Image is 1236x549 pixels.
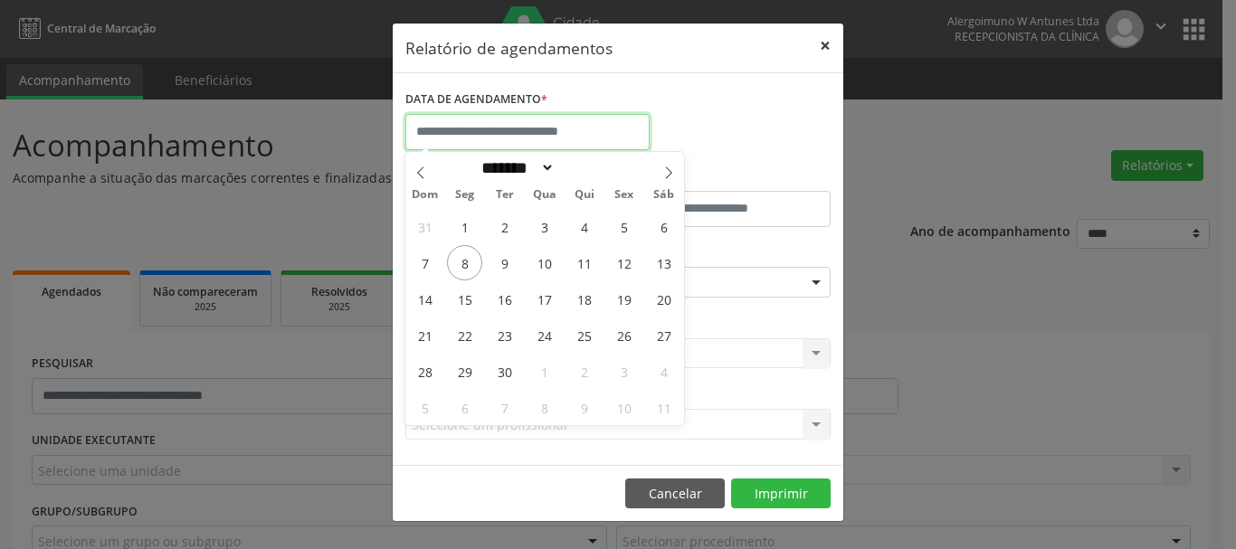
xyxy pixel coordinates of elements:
span: Setembro 18, 2025 [566,281,602,317]
span: Agosto 31, 2025 [407,209,442,244]
span: Setembro 14, 2025 [407,281,442,317]
span: Outubro 6, 2025 [447,390,482,425]
span: Setembro 4, 2025 [566,209,602,244]
span: Setembro 25, 2025 [566,317,602,353]
button: Close [807,24,843,68]
span: Setembro 22, 2025 [447,317,482,353]
span: Outubro 10, 2025 [606,390,642,425]
span: Setembro 7, 2025 [407,245,442,280]
span: Setembro 3, 2025 [527,209,562,244]
select: Month [475,158,555,177]
span: Setembro 17, 2025 [527,281,562,317]
span: Outubro 11, 2025 [646,390,681,425]
span: Setembro 19, 2025 [606,281,642,317]
span: Qua [525,189,565,201]
span: Sex [604,189,644,201]
span: Outubro 8, 2025 [527,390,562,425]
span: Dom [405,189,445,201]
span: Setembro 24, 2025 [527,317,562,353]
span: Setembro 23, 2025 [487,317,522,353]
span: Setembro 16, 2025 [487,281,522,317]
span: Setembro 9, 2025 [487,245,522,280]
span: Setembro 1, 2025 [447,209,482,244]
h5: Relatório de agendamentos [405,36,613,60]
span: Setembro 27, 2025 [646,317,681,353]
span: Setembro 21, 2025 [407,317,442,353]
span: Setembro 2, 2025 [487,209,522,244]
span: Setembro 10, 2025 [527,245,562,280]
span: Outubro 5, 2025 [407,390,442,425]
span: Ter [485,189,525,201]
span: Setembro 12, 2025 [606,245,642,280]
span: Outubro 9, 2025 [566,390,602,425]
span: Setembro 6, 2025 [646,209,681,244]
span: Outubro 7, 2025 [487,390,522,425]
span: Setembro 15, 2025 [447,281,482,317]
span: Setembro 20, 2025 [646,281,681,317]
span: Outubro 2, 2025 [566,354,602,389]
span: Setembro 11, 2025 [566,245,602,280]
span: Outubro 3, 2025 [606,354,642,389]
input: Year [555,158,614,177]
span: Setembro 28, 2025 [407,354,442,389]
label: DATA DE AGENDAMENTO [405,86,547,114]
span: Setembro 30, 2025 [487,354,522,389]
span: Setembro 13, 2025 [646,245,681,280]
span: Setembro 5, 2025 [606,209,642,244]
span: Setembro 26, 2025 [606,317,642,353]
span: Qui [565,189,604,201]
span: Outubro 4, 2025 [646,354,681,389]
label: ATÉ [623,163,831,191]
span: Setembro 29, 2025 [447,354,482,389]
span: Setembro 8, 2025 [447,245,482,280]
span: Sáb [644,189,684,201]
span: Seg [445,189,485,201]
button: Imprimir [731,478,831,509]
span: Outubro 1, 2025 [527,354,562,389]
button: Cancelar [625,478,725,509]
